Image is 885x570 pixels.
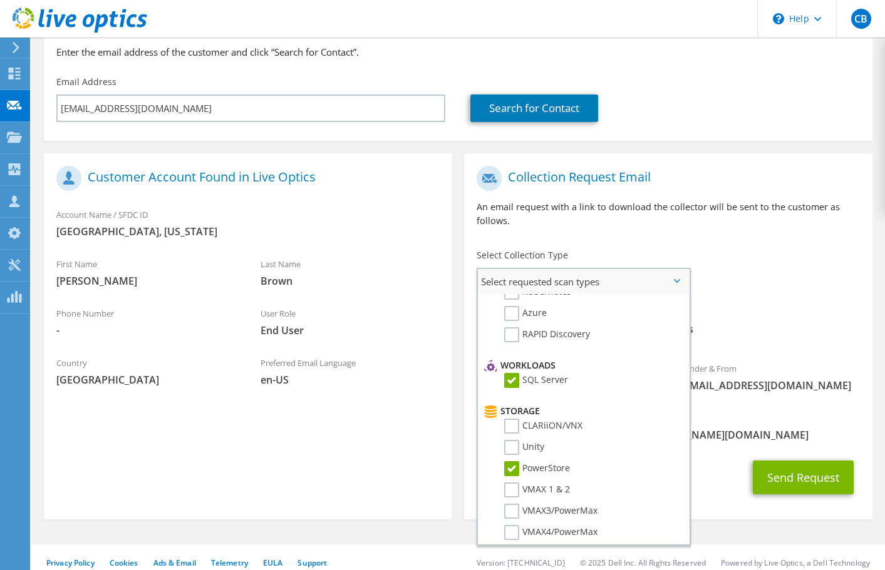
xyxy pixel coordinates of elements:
label: PowerStore [504,461,570,476]
label: CLARiiON/VNX [504,419,582,434]
span: End User [261,323,440,337]
div: Requested Collections [464,299,872,349]
a: Privacy Policy [46,557,95,568]
label: Azure [504,306,547,321]
h3: Enter the email address of the customer and click “Search for Contact”. [56,45,860,59]
span: [GEOGRAPHIC_DATA] [56,373,235,387]
li: © 2025 Dell Inc. All Rights Reserved [580,557,706,568]
label: Select Collection Type [477,249,568,262]
li: Workloads [481,358,683,373]
span: [GEOGRAPHIC_DATA], [US_STATE] [56,225,439,238]
label: VMAX4/PowerMax [504,525,598,540]
a: Telemetry [211,557,248,568]
span: - [56,323,235,337]
p: An email request with a link to download the collector will be sent to the customer as follows. [477,200,859,228]
a: Support [298,557,327,568]
li: Version: [TECHNICAL_ID] [477,557,565,568]
h1: Customer Account Found in Live Optics [56,166,433,191]
label: Email Address [56,76,116,88]
svg: \n [773,13,784,24]
div: First Name [44,251,248,294]
label: RAPID Discovery [504,327,590,342]
span: Select requested scan types [478,269,689,294]
a: Search for Contact [470,94,598,122]
button: Send Request [753,461,854,494]
li: Powered by Live Optics, a Dell Technology [721,557,870,568]
div: CC & Reply To [464,405,872,448]
h1: Collection Request Email [477,166,853,191]
div: Country [44,350,248,393]
a: Cookies [110,557,138,568]
label: VMAX3/PowerMax [504,504,598,519]
span: [PERSON_NAME] [56,274,235,288]
div: Account Name / SFDC ID [44,201,452,245]
li: Storage [481,404,683,419]
a: Ads & Email [153,557,196,568]
span: CB [851,9,871,29]
div: User Role [248,300,452,344]
label: Unity [504,440,544,455]
div: Preferred Email Language [248,350,452,393]
label: VMAX 1 & 2 [504,482,570,497]
div: Sender & From [668,355,872,399]
div: To [464,355,668,399]
span: en-US [261,373,440,387]
label: SQL Server [504,373,568,388]
a: EULA [263,557,282,568]
div: Last Name [248,251,452,294]
div: Phone Number [44,300,248,344]
span: [EMAIL_ADDRESS][DOMAIN_NAME] [681,379,860,392]
span: Brown [261,274,440,288]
